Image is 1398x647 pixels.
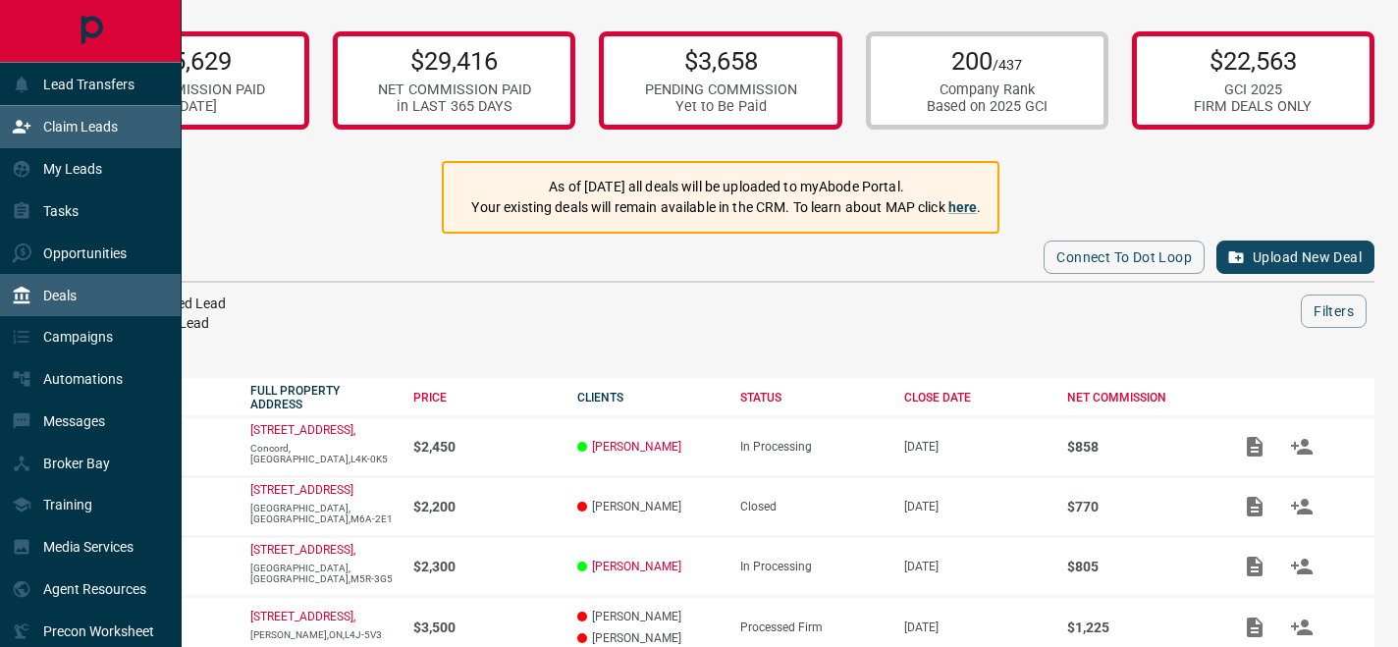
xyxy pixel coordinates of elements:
p: 200 [927,46,1048,76]
p: [GEOGRAPHIC_DATA],[GEOGRAPHIC_DATA],M5R-3G5 [250,563,395,584]
div: CLIENTS [577,391,722,404]
div: Yet to Be Paid [645,98,797,115]
p: $2,450 [413,439,558,455]
span: /437 [993,57,1022,74]
p: $770 [1067,499,1211,514]
p: [PERSON_NAME] [577,500,722,513]
p: [GEOGRAPHIC_DATA],[GEOGRAPHIC_DATA],M6A-2E1 [250,503,395,524]
button: Filters [1301,295,1367,328]
p: $15,629 [112,46,265,76]
div: In Processing [740,440,885,454]
span: Add / View Documents [1231,499,1278,512]
p: $3,500 [413,620,558,635]
div: Closed [740,500,885,513]
div: CLOSE DATE [904,391,1048,404]
div: Processed Firm [740,620,885,634]
a: [STREET_ADDRESS], [250,423,355,437]
div: Based on 2025 GCI [927,98,1048,115]
span: Add / View Documents [1231,439,1278,453]
p: $29,416 [378,46,531,76]
div: NET COMMISSION [1067,391,1211,404]
p: $2,300 [413,559,558,574]
p: Concord,[GEOGRAPHIC_DATA],L4K-0K5 [250,443,395,464]
span: Add / View Documents [1231,559,1278,572]
p: $1,225 [1067,620,1211,635]
a: [PERSON_NAME] [592,560,681,573]
div: in [DATE] [112,98,265,115]
p: $805 [1067,559,1211,574]
p: [DATE] [904,440,1048,454]
div: STATUS [740,391,885,404]
div: GCI 2025 [1194,81,1312,98]
p: [DATE] [904,560,1048,573]
a: here [948,199,978,215]
div: in LAST 365 DAYS [378,98,531,115]
p: [DATE] [904,500,1048,513]
div: FIRM DEALS ONLY [1194,98,1312,115]
div: FULL PROPERTY ADDRESS [250,384,395,411]
div: PRICE [413,391,558,404]
a: [STREET_ADDRESS], [250,610,355,623]
div: Company Rank [927,81,1048,98]
p: Your existing deals will remain available in the CRM. To learn about MAP click . [471,197,981,218]
p: $858 [1067,439,1211,455]
button: Upload New Deal [1216,241,1374,274]
a: [PERSON_NAME] [592,440,681,454]
span: Match Clients [1278,559,1325,572]
p: [PERSON_NAME] [577,610,722,623]
span: Match Clients [1278,499,1325,512]
p: $3,658 [645,46,797,76]
div: NET COMMISSION PAID [378,81,531,98]
p: [PERSON_NAME] [577,631,722,645]
span: Add / View Documents [1231,620,1278,633]
span: Match Clients [1278,620,1325,633]
p: $2,200 [413,499,558,514]
div: In Processing [740,560,885,573]
p: As of [DATE] all deals will be uploaded to myAbode Portal. [471,177,981,197]
a: [STREET_ADDRESS] [250,483,353,497]
div: PENDING COMMISSION [645,81,797,98]
button: Connect to Dot Loop [1044,241,1205,274]
p: $22,563 [1194,46,1312,76]
div: NET COMMISSION PAID [112,81,265,98]
a: [STREET_ADDRESS], [250,543,355,557]
p: [DATE] [904,620,1048,634]
span: Match Clients [1278,439,1325,453]
p: [PERSON_NAME],ON,L4J-5V3 [250,629,395,640]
